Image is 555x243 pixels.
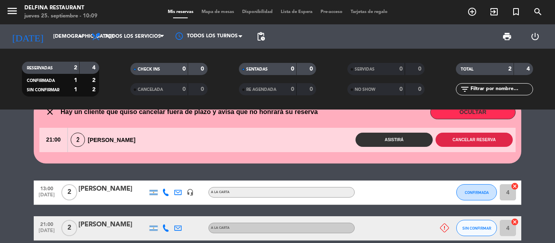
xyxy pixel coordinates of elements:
[533,7,543,17] i: search
[6,5,18,17] i: menu
[37,192,57,202] span: [DATE]
[211,226,230,230] span: A LA CARTA
[39,128,67,152] span: 21:00
[310,86,314,92] strong: 0
[418,86,423,92] strong: 0
[399,86,403,92] strong: 0
[211,191,230,194] span: A LA CARTA
[61,220,77,236] span: 2
[462,226,491,230] span: SIN CONFIRMAR
[355,67,375,71] span: SERVIDAS
[92,77,97,83] strong: 2
[186,189,194,196] i: headset_mic
[530,32,540,41] i: power_settings_new
[502,32,512,41] span: print
[6,28,49,45] i: [DATE]
[197,10,238,14] span: Mapa de mesas
[24,12,98,20] div: jueves 25. septiembre - 10:09
[78,219,147,230] div: [PERSON_NAME]
[37,183,57,193] span: 13:00
[45,107,55,117] i: close
[76,32,85,41] i: arrow_drop_down
[291,86,294,92] strong: 0
[527,66,531,72] strong: 4
[521,24,549,49] div: LOG OUT
[347,10,392,14] span: Tarjetas de regalo
[467,7,477,17] i: add_circle_outline
[37,219,57,228] span: 21:00
[470,85,533,94] input: Filtrar por nombre...
[92,87,97,92] strong: 2
[508,66,512,72] strong: 2
[246,88,276,92] span: RE AGENDADA
[74,77,77,83] strong: 1
[71,133,85,147] span: 2
[24,4,98,12] div: Delfina Restaurant
[317,10,347,14] span: Pre-acceso
[6,5,18,20] button: menu
[256,32,266,41] span: pending_actions
[138,67,160,71] span: CHECK INS
[399,66,403,72] strong: 0
[27,88,59,92] span: SIN CONFIRMAR
[356,133,433,147] button: Asistirá
[355,88,375,92] span: NO SHOW
[92,65,97,71] strong: 4
[456,220,497,236] button: SIN CONFIRMAR
[418,66,423,72] strong: 0
[27,79,55,83] span: CONFIRMADA
[277,10,317,14] span: Lista de Espera
[61,184,77,200] span: 2
[456,184,497,200] button: CONFIRMADA
[27,66,53,70] span: RESERVADAS
[511,7,521,17] i: turned_in_not
[74,65,77,71] strong: 2
[201,66,206,72] strong: 0
[74,87,77,92] strong: 1
[511,218,519,226] i: cancel
[138,88,163,92] span: CANCELADA
[430,105,516,119] button: OCULTAR
[37,228,57,237] span: [DATE]
[201,86,206,92] strong: 0
[246,67,268,71] span: SENTADAS
[105,34,161,39] span: Todos los servicios
[310,66,314,72] strong: 0
[511,182,519,190] i: cancel
[460,84,470,94] i: filter_list
[465,190,489,195] span: CONFIRMADA
[489,7,499,17] i: exit_to_app
[436,133,513,147] button: Cancelar reserva
[461,67,473,71] span: TOTAL
[182,86,186,92] strong: 0
[164,10,197,14] span: Mis reservas
[182,66,186,72] strong: 0
[61,107,318,117] span: Hay un cliente que quiso cancelar fuera de plazo y avisa que no honrará su reserva
[291,66,294,72] strong: 0
[78,184,147,194] div: [PERSON_NAME]
[238,10,277,14] span: Disponibilidad
[68,133,143,147] div: [PERSON_NAME]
